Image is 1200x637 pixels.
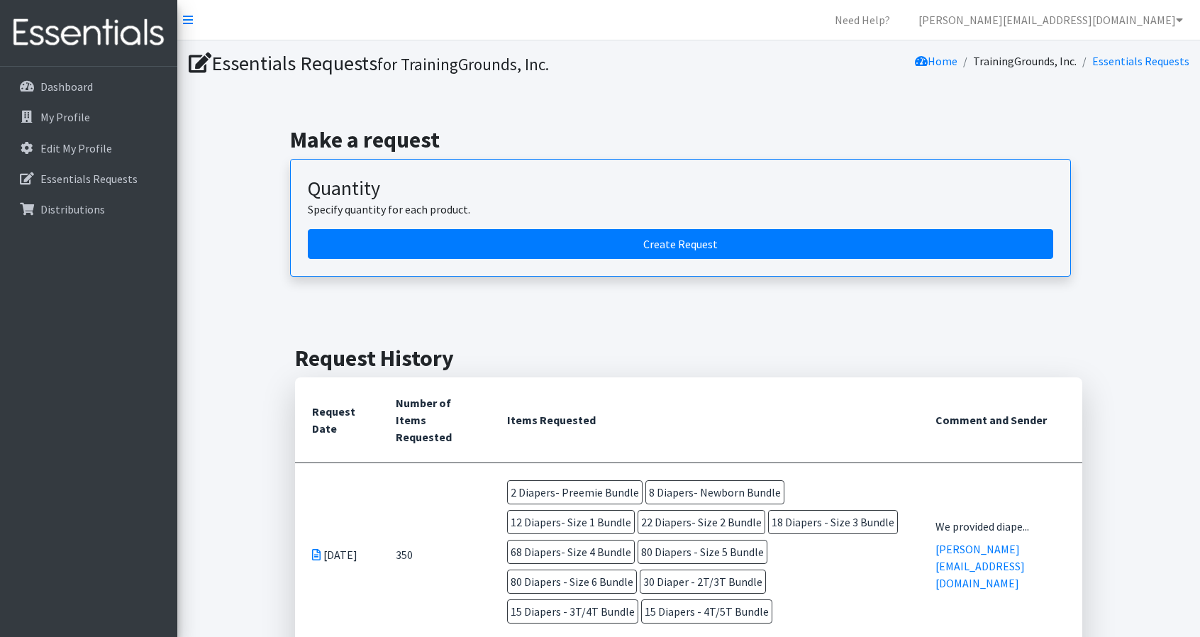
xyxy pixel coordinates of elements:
small: for TrainingGrounds, Inc. [377,54,549,74]
span: 15 Diapers - 3T/4T Bundle [507,599,638,624]
th: Items Requested [490,377,918,463]
h3: Quantity [308,177,1053,201]
h2: Make a request [290,126,1088,153]
span: 8 Diapers- Newborn Bundle [645,480,784,504]
th: Comment and Sender [918,377,1082,463]
span: 18 Diapers - Size 3 Bundle [768,510,898,534]
h2: Request History [295,345,1082,372]
span: 2 Diapers- Preemie Bundle [507,480,643,504]
a: Dashboard [6,72,172,101]
p: Distributions [40,202,105,216]
a: TrainingGrounds, Inc. [973,54,1077,68]
p: Dashboard [40,79,93,94]
a: [PERSON_NAME][EMAIL_ADDRESS][DOMAIN_NAME] [935,542,1025,590]
p: Essentials Requests [40,172,138,186]
th: Number of Items Requested [379,377,490,463]
span: 30 Diaper - 2T/3T Bundle [640,570,766,594]
span: 22 Diapers- Size 2 Bundle [638,510,765,534]
a: Home [915,54,957,68]
a: [PERSON_NAME][EMAIL_ADDRESS][DOMAIN_NAME] [907,6,1194,34]
span: 68 Diapers- Size 4 Bundle [507,540,635,564]
span: 80 Diapers - Size 5 Bundle [638,540,767,564]
span: 15 Diapers - 4T/5T Bundle [641,599,772,624]
a: My Profile [6,103,172,131]
p: Edit My Profile [40,141,112,155]
span: 80 Diapers - Size 6 Bundle [507,570,637,594]
a: Edit My Profile [6,134,172,162]
th: Request Date [295,377,379,463]
p: Specify quantity for each product. [308,201,1053,218]
a: Need Help? [823,6,901,34]
p: My Profile [40,110,90,124]
a: Distributions [6,195,172,223]
h1: Essentials Requests [189,51,684,76]
a: Essentials Requests [6,165,172,193]
a: Essentials Requests [1092,54,1189,68]
div: We provided diape... [935,518,1065,535]
a: Create a request by quantity [308,229,1053,259]
img: HumanEssentials [6,9,172,57]
span: 12 Diapers- Size 1 Bundle [507,510,635,534]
